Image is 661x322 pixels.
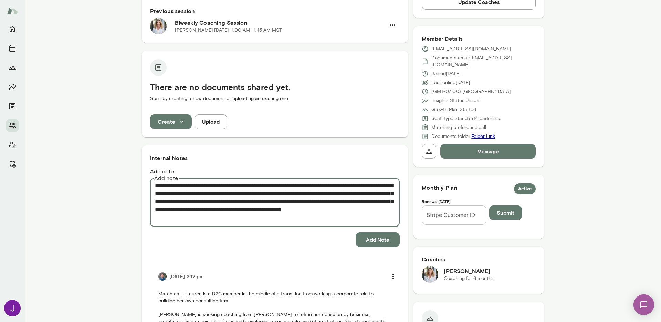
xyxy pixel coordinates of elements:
p: Documents folder: [431,133,495,140]
p: Matching preference: call [431,124,486,131]
p: Start by creating a new document or uploading an existing one. [150,95,400,102]
p: Growth Plan: Started [431,106,476,113]
button: Upload [195,114,227,129]
h6: Internal Notes [150,154,400,162]
button: Submit [489,205,522,220]
p: [EMAIL_ADDRESS][DOMAIN_NAME] [431,46,511,52]
p: Last online [DATE] [431,79,470,86]
h6: [PERSON_NAME] [444,267,494,275]
button: Growth Plan [6,61,19,74]
button: Documents [6,99,19,113]
label: Add note [150,168,400,176]
img: Jennifer Palazzo [422,266,438,283]
h6: Member Details [422,34,536,43]
button: Message [440,144,536,159]
h6: Coaches [422,255,536,263]
button: Manage [6,157,19,171]
p: Coaching for 6 months [444,275,494,282]
p: Seat Type: Standard/Leadership [431,115,501,122]
h6: Biweekly Coaching Session [175,19,385,27]
h6: Monthly Plan [422,183,536,194]
p: (GMT-07:00) [GEOGRAPHIC_DATA] [431,88,511,95]
img: Jocelyn Grodin [4,300,21,316]
button: Add Note [356,232,400,247]
button: Insights [6,80,19,94]
button: Members [6,119,19,132]
span: Active [514,185,536,192]
span: Renews: [DATE] [422,199,451,204]
img: Mento [7,4,18,18]
button: Sessions [6,41,19,55]
p: [PERSON_NAME] · [DATE] · 11:00 AM-11:45 AM MST [175,27,282,34]
h5: There are no documents shared yet. [150,81,400,92]
button: Home [6,22,19,36]
button: more [386,269,400,284]
h6: [DATE] 3:12 pm [169,273,204,280]
a: Folder Link [471,133,495,139]
h6: Previous session [150,7,400,15]
p: Insights Status: Unsent [431,97,481,104]
p: Documents email: [EMAIL_ADDRESS][DOMAIN_NAME] [431,54,536,68]
button: Client app [6,138,19,152]
button: Create [150,114,192,129]
p: Joined [DATE] [431,70,461,77]
img: Alex Yu [158,272,167,281]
